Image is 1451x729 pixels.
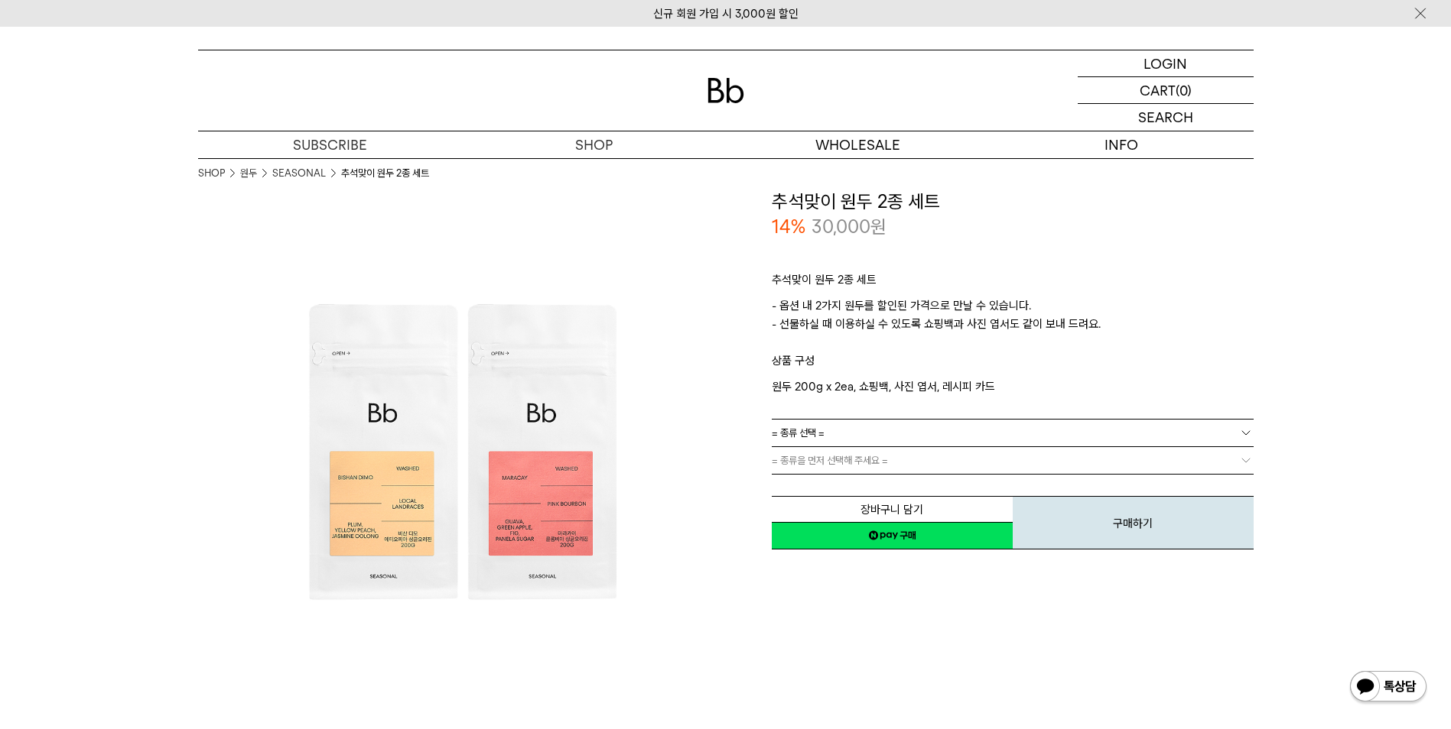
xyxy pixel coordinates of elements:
[653,7,799,21] a: 신규 회원 가입 시 3,000원 할인
[990,131,1254,158] p: INFO
[812,214,887,240] p: 30,000
[1078,50,1254,77] a: LOGIN
[708,78,744,103] img: 로고
[772,447,888,474] span: = 종류을 먼저 선택해 주세요 =
[1013,496,1254,549] button: 구매하기
[462,131,726,158] a: SHOP
[198,189,726,716] img: 추석맞이 원두 2종 세트
[772,214,805,240] p: 14%
[1078,77,1254,104] a: CART (0)
[772,522,1013,549] a: 새창
[198,131,462,158] a: SUBSCRIBE
[1138,104,1193,131] p: SEARCH
[870,215,887,238] span: 원
[272,166,326,181] a: SEASONAL
[772,296,1254,352] p: - 옵션 내 2가지 원두를 할인된 가격으로 만날 수 있습니다. - 선물하실 때 이용하실 수 있도록 쇼핑백과 사진 엽서도 같이 보내 드려요.
[1349,669,1428,706] img: 카카오톡 채널 1:1 채팅 버튼
[772,496,1013,523] button: 장바구니 담기
[1144,50,1187,76] p: LOGIN
[772,189,1254,215] h3: 추석맞이 원두 2종 세트
[726,131,990,158] p: WHOLESALE
[341,166,429,181] li: 추석맞이 원두 2종 세트
[198,166,225,181] a: SHOP
[240,166,257,181] a: 원두
[772,352,1254,377] p: 상품 구성
[772,377,1254,396] p: 원두 200g x 2ea, 쇼핑백, 사진 엽서, 레시피 카드
[1140,77,1176,103] p: CART
[1176,77,1192,103] p: (0)
[772,420,825,446] span: = 종류 선택 =
[772,271,1254,296] p: 추석맞이 원두 2종 세트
